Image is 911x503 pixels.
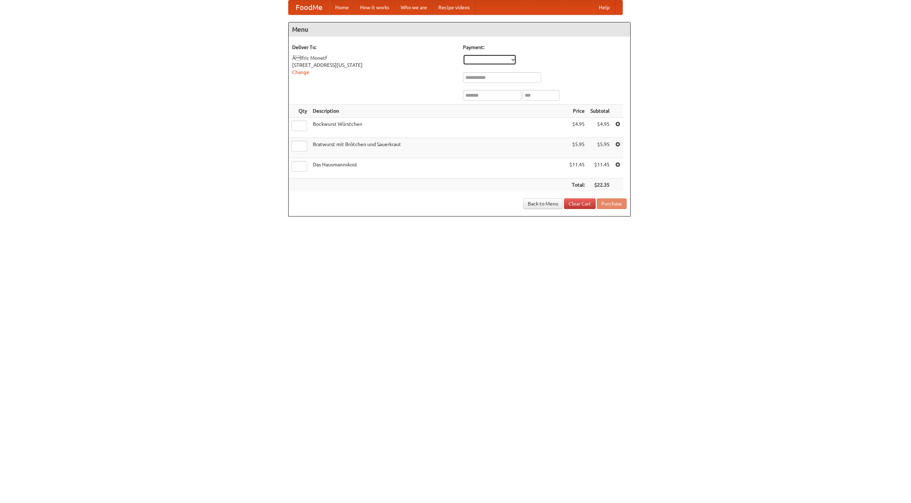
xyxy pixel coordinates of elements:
[588,105,612,118] th: Subtotal
[289,0,330,15] a: FoodMe
[567,105,588,118] th: Price
[289,105,310,118] th: Qty
[588,118,612,138] td: $4.95
[292,54,456,61] div: Ãlfric Monetf
[593,0,615,15] a: Help
[597,198,627,209] button: Purchase
[523,198,563,209] a: Back to Menu
[292,44,456,51] h5: Deliver To:
[292,61,456,69] div: [STREET_ADDRESS][US_STATE]
[567,138,588,158] td: $5.95
[354,0,395,15] a: How it works
[567,178,588,192] th: Total:
[567,118,588,138] td: $4.95
[567,158,588,178] td: $11.45
[310,118,567,138] td: Bockwurst Würstchen
[588,178,612,192] th: $22.35
[588,138,612,158] td: $5.95
[588,158,612,178] td: $11.45
[433,0,475,15] a: Recipe videos
[289,22,630,37] h4: Menu
[292,69,309,75] a: Change
[310,138,567,158] td: Bratwurst mit Brötchen und Sauerkraut
[463,44,627,51] h5: Payment:
[564,198,596,209] a: Clear Cart
[310,158,567,178] td: Das Hausmannskost
[310,105,567,118] th: Description
[395,0,433,15] a: Who we are
[330,0,354,15] a: Home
